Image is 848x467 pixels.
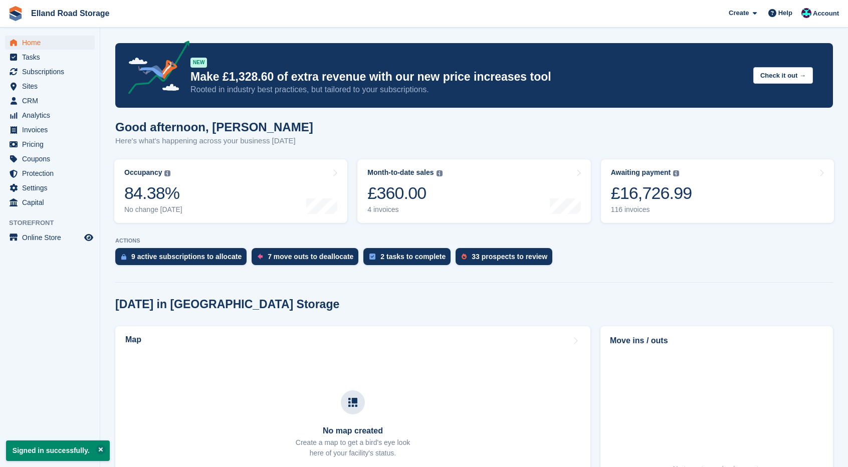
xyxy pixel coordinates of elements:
a: menu [5,152,95,166]
a: Preview store [83,231,95,244]
button: Check it out → [753,67,813,84]
a: menu [5,36,95,50]
p: ACTIONS [115,238,833,244]
span: Analytics [22,108,82,122]
img: icon-info-grey-7440780725fd019a000dd9b08b2336e03edf1995a4989e88bcd33f0948082b44.svg [437,170,443,176]
div: 9 active subscriptions to allocate [131,253,242,261]
h2: [DATE] in [GEOGRAPHIC_DATA] Storage [115,298,339,311]
div: 4 invoices [367,205,442,214]
div: No change [DATE] [124,205,182,214]
div: £16,726.99 [611,183,692,203]
a: menu [5,137,95,151]
span: CRM [22,94,82,108]
div: Month-to-date sales [367,168,434,177]
span: Home [22,36,82,50]
a: menu [5,195,95,209]
a: menu [5,123,95,137]
img: task-75834270c22a3079a89374b754ae025e5fb1db73e45f91037f5363f120a921f8.svg [369,254,375,260]
span: Tasks [22,50,82,64]
p: Make £1,328.60 of extra revenue with our new price increases tool [190,70,745,84]
img: icon-info-grey-7440780725fd019a000dd9b08b2336e03edf1995a4989e88bcd33f0948082b44.svg [164,170,170,176]
span: Coupons [22,152,82,166]
span: Subscriptions [22,65,82,79]
div: £360.00 [367,183,442,203]
span: Create [729,8,749,18]
h2: Move ins / outs [610,335,823,347]
a: Elland Road Storage [27,5,113,22]
div: Occupancy [124,168,162,177]
span: Storefront [9,218,100,228]
a: Awaiting payment £16,726.99 116 invoices [601,159,834,223]
a: Month-to-date sales £360.00 4 invoices [357,159,590,223]
p: Rooted in industry best practices, but tailored to your subscriptions. [190,84,745,95]
div: 33 prospects to review [472,253,547,261]
div: Awaiting payment [611,168,671,177]
a: menu [5,230,95,245]
div: 84.38% [124,183,182,203]
p: Here's what's happening across your business [DATE] [115,135,313,147]
h2: Map [125,335,141,344]
img: stora-icon-8386f47178a22dfd0bd8f6a31ec36ba5ce8667c1dd55bd0f319d3a0aa187defe.svg [8,6,23,21]
span: Pricing [22,137,82,151]
a: menu [5,181,95,195]
span: Sites [22,79,82,93]
img: price-adjustments-announcement-icon-8257ccfd72463d97f412b2fc003d46551f7dbcb40ab6d574587a9cd5c0d94... [120,41,190,98]
a: menu [5,108,95,122]
h1: Good afternoon, [PERSON_NAME] [115,120,313,134]
a: menu [5,50,95,64]
a: Occupancy 84.38% No change [DATE] [114,159,347,223]
span: Settings [22,181,82,195]
span: Protection [22,166,82,180]
a: 2 tasks to complete [363,248,456,270]
a: menu [5,65,95,79]
a: menu [5,79,95,93]
div: 116 invoices [611,205,692,214]
img: prospect-51fa495bee0391a8d652442698ab0144808aea92771e9ea1ae160a38d050c398.svg [462,254,467,260]
p: Signed in successfully. [6,440,110,461]
a: 9 active subscriptions to allocate [115,248,252,270]
img: icon-info-grey-7440780725fd019a000dd9b08b2336e03edf1995a4989e88bcd33f0948082b44.svg [673,170,679,176]
img: active_subscription_to_allocate_icon-d502201f5373d7db506a760aba3b589e785aa758c864c3986d89f69b8ff3... [121,254,126,260]
img: map-icn-33ee37083ee616e46c38cad1a60f524a97daa1e2b2c8c0bc3eb3415660979fc1.svg [348,398,357,407]
img: Scott Hullah [801,8,811,18]
h3: No map created [296,426,410,435]
p: Create a map to get a bird's eye look here of your facility's status. [296,437,410,458]
span: Capital [22,195,82,209]
img: move_outs_to_deallocate_icon-f764333ba52eb49d3ac5e1228854f67142a1ed5810a6f6cc68b1a99e826820c5.svg [258,254,263,260]
div: 7 move outs to deallocate [268,253,353,261]
span: Account [813,9,839,19]
span: Help [778,8,792,18]
a: 7 move outs to deallocate [252,248,363,270]
div: 2 tasks to complete [380,253,446,261]
a: 33 prospects to review [456,248,557,270]
a: menu [5,94,95,108]
span: Invoices [22,123,82,137]
div: NEW [190,58,207,68]
a: menu [5,166,95,180]
span: Online Store [22,230,82,245]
